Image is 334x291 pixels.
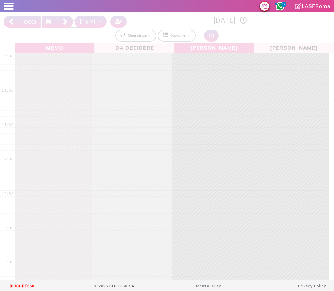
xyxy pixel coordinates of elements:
[176,44,252,51] span: [PERSON_NAME]
[295,3,302,9] i: Clicca per andare alla pagina di firma
[0,88,15,93] div: 11:00
[19,16,42,28] button: OGGI
[256,44,332,51] span: [PERSON_NAME]
[298,284,326,288] a: Privacy Policy
[0,157,15,162] div: 12:00
[110,16,127,28] button: Crea nuovo contatto rapido
[0,260,15,264] div: 13:30
[194,284,222,288] a: Licenza D'uso
[17,44,93,51] span: Memo
[79,18,105,25] div: 5 Minuti
[96,44,172,51] span: Da Decidere
[0,53,15,58] div: 10:30
[281,2,286,7] span: 47
[0,191,15,196] div: 12:30
[295,3,330,9] a: LASERoma
[0,226,15,230] div: 13:00
[131,16,330,25] h3: [DATE]
[0,122,15,127] div: 11:30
